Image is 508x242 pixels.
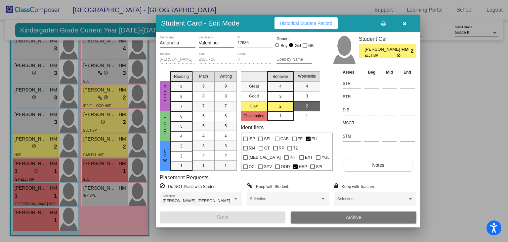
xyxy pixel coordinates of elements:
button: Historical Student Record [275,17,338,29]
span: 5 [180,123,183,129]
span: 4 [202,133,205,139]
span: 1 [225,163,227,169]
span: RP [279,144,284,152]
span: 7 [180,103,183,109]
span: 2 [279,103,281,109]
span: 3 [279,93,281,99]
span: 8 [180,93,183,99]
span: SPL [316,163,323,171]
span: 504 [249,144,255,152]
span: [PERSON_NAME], [PERSON_NAME] [163,199,230,203]
span: 3 [225,143,227,149]
span: T2 [293,144,298,152]
span: Workskills [298,73,316,79]
span: 2 [306,103,308,109]
span: 6 [225,113,227,119]
span: OC [249,163,255,171]
div: Girl [294,43,301,49]
span: HM [402,46,411,53]
h3: Student Card - Edit Mode [161,19,239,27]
span: Save [217,214,229,220]
th: Beg [362,69,381,76]
span: 4 [225,133,227,139]
span: GT [264,144,270,152]
button: Notes [344,159,412,171]
span: IEP [249,135,255,143]
span: [MEDICAL_DATA] [249,153,281,161]
span: 2 [225,153,227,159]
span: ELL HSP [364,53,397,58]
span: 3 [306,93,308,99]
span: 2 [411,47,416,55]
span: [PERSON_NAME] [364,46,401,53]
span: Archive [346,215,361,220]
span: 5 [202,123,205,129]
span: 4 [306,83,308,89]
span: 4 [180,133,183,139]
input: assessment [343,92,361,102]
input: year [199,57,234,62]
span: Low [162,149,168,163]
span: Historical Student Record [280,21,332,26]
span: Math [199,73,208,79]
label: = Keep with Teacher: [334,183,375,190]
input: assessment [343,118,361,128]
h3: Student Cell [359,36,416,42]
span: CAB [280,135,289,143]
span: 5 [225,123,227,129]
input: goes by name [276,57,312,62]
span: GPV [264,163,272,171]
span: 1 [306,113,308,119]
th: Asses [341,69,362,76]
span: Reading [174,74,189,80]
mat-label: Gender [276,36,312,42]
span: 1 [279,113,281,119]
span: Good [162,117,168,135]
span: 9 [225,83,227,89]
input: assessment [343,131,361,141]
span: 6 [180,113,183,119]
span: 1 [180,163,183,169]
span: 3 [180,143,183,149]
label: Identifiers [241,124,264,131]
span: 9 [180,84,183,90]
span: Great [162,85,168,108]
div: Boy [280,43,288,49]
input: assessment [343,79,361,89]
th: End [398,69,416,76]
span: 8 [202,93,205,99]
span: 3 [202,143,205,149]
span: 7 [225,103,227,109]
span: HSP [299,163,307,171]
span: 2 [180,153,183,159]
th: Mid [381,69,398,76]
span: NB [308,42,314,50]
label: = Do NOT Place with Student: [160,183,218,190]
span: INT [290,153,296,161]
button: Archive [291,212,416,223]
span: Behavior [273,74,288,80]
label: = Keep with Student: [247,183,289,190]
span: 4 [279,84,281,90]
span: 9 [202,83,205,89]
input: Enter ID [237,41,273,45]
span: EXT [305,153,313,161]
span: YGL [321,153,329,161]
span: 8 [225,93,227,99]
span: 7 [202,103,205,109]
input: grade [237,57,273,62]
input: teacher [160,57,195,62]
button: Save [160,212,285,223]
span: 6 [202,113,205,119]
span: 2 [202,153,205,159]
span: SEL [264,135,272,143]
input: assessment [343,105,361,115]
span: Writing [220,73,232,79]
span: 1 [202,163,205,169]
span: Notes [372,162,384,168]
span: ELL [312,135,318,143]
span: OOD [281,163,290,171]
label: Placement Requests [160,174,209,181]
span: EF [298,135,303,143]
